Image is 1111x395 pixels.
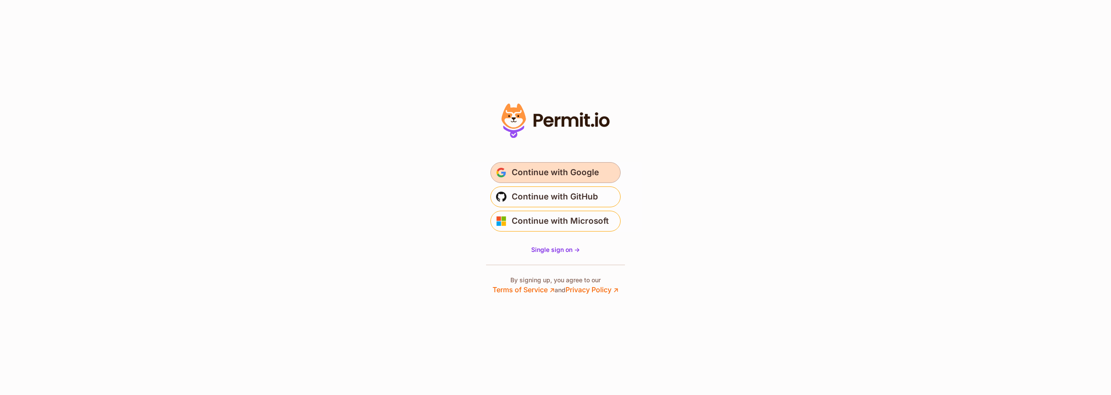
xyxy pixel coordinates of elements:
a: Single sign on -> [531,245,580,254]
button: Continue with GitHub [490,186,621,207]
a: Privacy Policy ↗ [565,285,618,294]
button: Continue with Microsoft [490,211,621,232]
span: Continue with GitHub [512,190,598,204]
p: By signing up, you agree to our and [493,276,618,295]
span: Continue with Microsoft [512,214,609,228]
button: Continue with Google [490,162,621,183]
span: Continue with Google [512,166,599,180]
a: Terms of Service ↗ [493,285,555,294]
